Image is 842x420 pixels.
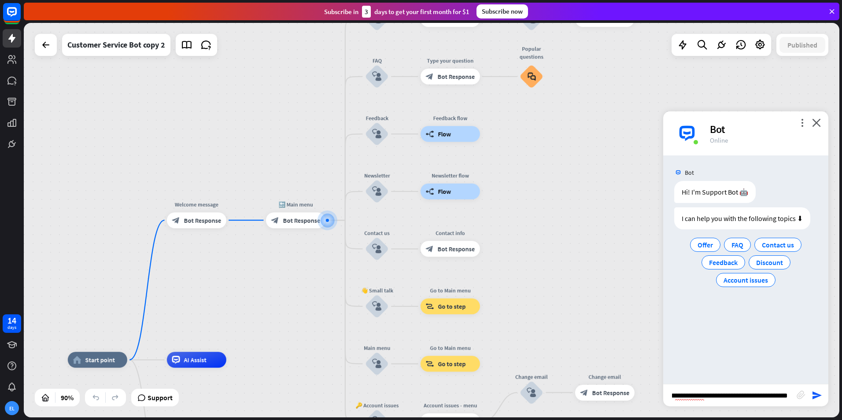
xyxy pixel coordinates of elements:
[414,114,486,122] div: Feedback flow
[372,14,382,24] i: block_user_input
[731,240,743,249] span: FAQ
[812,390,822,401] i: send
[797,391,805,399] i: block_attachment
[674,181,756,203] div: Hi! I'm Support Bot 🤖
[710,122,818,136] div: Bot
[527,14,536,24] i: block_user_input
[353,344,401,352] div: Main menu
[372,72,382,81] i: block_user_input
[438,302,465,310] span: Go to step
[674,207,810,229] div: I can help you with the following topics ⬇
[592,15,630,23] span: Bot Response
[426,73,434,81] i: block_bot_response
[172,216,180,224] i: block_bot_response
[438,130,451,138] span: Flow
[762,240,794,249] span: Contact us
[414,287,486,295] div: Go to Main menu
[592,389,630,397] span: Bot Response
[184,216,222,224] span: Bot Response
[372,359,382,368] i: block_user_input
[756,258,783,267] span: Discount
[438,188,451,195] span: Flow
[7,4,33,30] button: Open LiveChat chat widget
[414,344,486,352] div: Go to Main menu
[5,401,19,415] div: EL
[362,6,371,18] div: 3
[7,324,16,331] div: days
[438,360,465,368] span: Go to step
[353,172,401,180] div: Newsletter
[7,317,16,324] div: 14
[476,4,528,18] div: Subscribe now
[3,314,21,333] a: 14 days
[260,200,331,208] div: 🔙 Main menu
[283,216,321,224] span: Bot Response
[353,114,401,122] div: Feedback
[426,245,434,253] i: block_bot_response
[709,258,738,267] span: Feedback
[353,229,401,237] div: Contact us
[414,57,486,65] div: Type your question
[724,276,768,284] span: Account issues
[508,373,555,381] div: Change email
[513,45,549,61] div: Popular questions
[527,72,535,81] i: block_faq
[580,389,588,397] i: block_bot_response
[414,402,486,409] div: Account issues - menu
[372,129,382,139] i: block_user_input
[698,240,713,249] span: Offer
[779,37,825,53] button: Published
[438,15,475,23] span: Bot Response
[438,245,475,253] span: Bot Response
[353,402,401,409] div: 🔑 Account issues
[527,388,536,398] i: block_user_input
[353,287,401,295] div: 👋 Small talk
[812,118,821,127] i: close
[580,15,588,23] i: block_bot_response
[85,356,115,364] span: Start point
[438,73,475,81] span: Bot Response
[798,118,806,127] i: more_vert
[426,130,434,138] i: builder_tree
[710,136,818,144] div: Online
[184,356,207,364] span: AI Assist
[426,360,434,368] i: block_goto
[148,391,173,405] span: Support
[161,200,232,208] div: Welcome message
[414,172,486,180] div: Newsletter flow
[414,229,486,237] div: Contact info
[426,302,434,310] i: block_goto
[353,57,401,65] div: FAQ
[271,216,279,224] i: block_bot_response
[67,34,165,56] div: Customer Service Bot copy 2
[569,373,640,381] div: Change email
[426,188,434,195] i: builder_tree
[372,302,382,311] i: block_user_input
[372,187,382,196] i: block_user_input
[58,391,76,405] div: 90%
[685,169,694,177] span: Bot
[426,15,434,23] i: block_bot_response
[372,244,382,254] i: block_user_input
[324,6,469,18] div: Subscribe in days to get your first month for $1
[73,356,81,364] i: home_2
